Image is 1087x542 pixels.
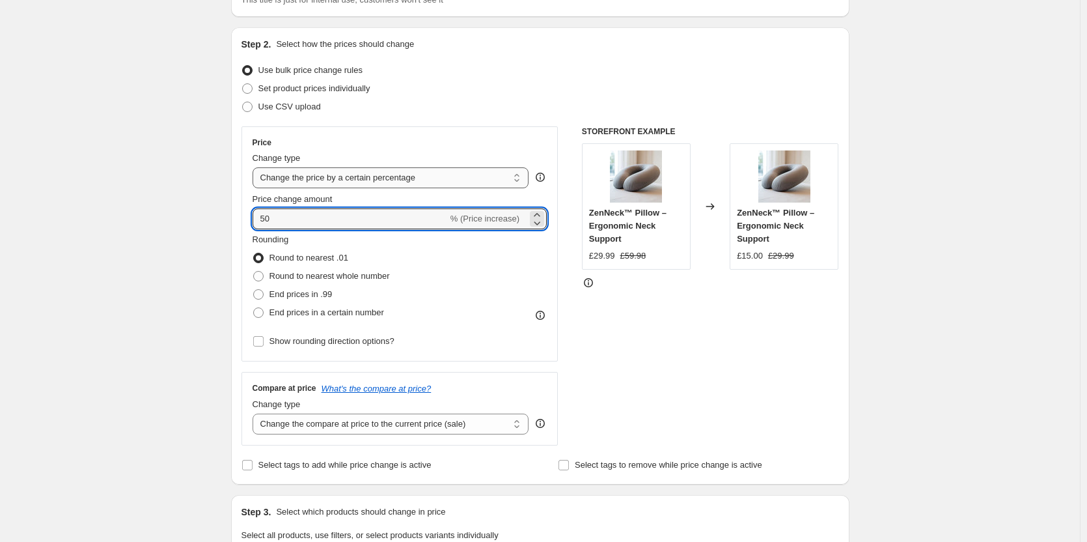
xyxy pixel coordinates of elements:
div: help [534,417,547,430]
p: Select how the prices should change [276,38,414,51]
h3: Compare at price [253,383,316,393]
img: ultra-realistic-product-photo-of-a-premi_jl9JmydNQ8udiwJZA_GMzg_oHn4yxtWT-eNUfbfyKLEmQ_80x.jpg [758,150,810,203]
button: What's the compare at price? [322,384,432,393]
h2: Step 3. [241,506,271,519]
h6: STOREFRONT EXAMPLE [582,126,839,137]
span: Select all products, use filters, or select products variants individually [241,530,499,540]
span: End prices in .99 [269,289,333,299]
span: Select tags to remove while price change is active [575,460,762,470]
p: Select which products should change in price [276,506,445,519]
span: Show rounding direction options? [269,336,394,346]
strike: £29.99 [768,250,794,263]
div: £29.99 [589,250,615,263]
span: ZenNeck™ Pillow – Ergonomic Neck Support [589,208,667,244]
span: Set product prices individually [258,83,370,93]
span: Round to nearest whole number [269,271,390,281]
input: -15 [253,208,448,229]
img: ultra-realistic-product-photo-of-a-premi_jl9JmydNQ8udiwJZA_GMzg_oHn4yxtWT-eNUfbfyKLEmQ_80x.jpg [610,150,662,203]
div: help [534,171,547,184]
span: Use CSV upload [258,102,321,111]
span: End prices in a certain number [269,307,384,317]
span: Change type [253,399,301,409]
h3: Price [253,137,271,148]
h2: Step 2. [241,38,271,51]
span: Select tags to add while price change is active [258,460,432,470]
span: ZenNeck™ Pillow – Ergonomic Neck Support [737,208,814,244]
div: £15.00 [737,250,763,263]
span: Round to nearest .01 [269,253,348,263]
strike: £59.98 [620,250,646,263]
span: Use bulk price change rules [258,65,363,75]
span: Price change amount [253,194,333,204]
span: Rounding [253,235,289,244]
span: % (Price increase) [450,214,519,223]
span: Change type [253,153,301,163]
